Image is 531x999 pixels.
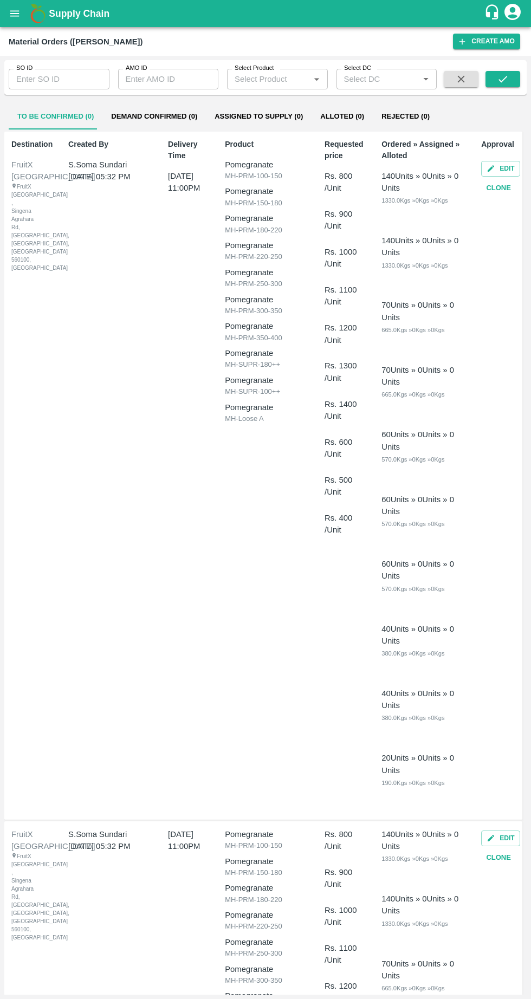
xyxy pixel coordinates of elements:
span: 1330.0 Kgs » 0 Kgs » 0 Kgs [381,262,448,269]
button: Clone [481,848,516,867]
p: Pomegranate [225,374,306,386]
p: Pomegranate [225,936,306,948]
p: MH-PRM-150-180 [225,867,306,878]
button: Open [419,72,433,86]
button: Demand Confirmed (0) [102,103,206,129]
p: [DATE] 11:00PM [168,828,193,853]
span: 1330.0 Kgs » 0 Kgs » 0 Kgs [381,920,448,927]
div: FruitX [GEOGRAPHIC_DATA] [11,828,48,853]
p: Pomegranate [225,855,306,867]
span: 380.0 Kgs » 0 Kgs » 0 Kgs [381,650,444,657]
input: Enter SO ID [9,69,109,89]
p: Pomegranate [225,185,306,197]
b: Supply Chain [49,8,109,19]
div: account of current user [503,2,522,25]
p: Rs. 400 /Unit [325,512,363,536]
p: MH-PRM-180-220 [225,894,306,905]
p: MH-PRM-220-250 [225,251,306,262]
div: 140 Units » 0 Units » 0 Units [381,828,463,853]
button: Edit [481,161,520,177]
p: Rs. 600 /Unit [325,436,363,460]
p: Pomegranate [225,212,306,224]
button: Clone [481,179,516,198]
p: Rs. 1200 /Unit [325,322,363,346]
div: 60 Units » 0 Units » 0 Units [381,494,463,518]
span: 570.0 Kgs » 0 Kgs » 0 Kgs [381,521,444,527]
p: MH-PRM-180-220 [225,225,306,236]
p: Pomegranate [225,882,306,894]
p: Pomegranate [225,267,306,278]
label: AMO ID [126,64,147,73]
p: S.Soma Sundari [68,828,137,840]
p: Pomegranate [225,159,306,171]
p: MH-PRM-100-150 [225,171,306,181]
p: MH-PRM-300-350 [225,975,306,986]
p: Pomegranate [225,320,306,332]
p: Rs. 800 /Unit [325,828,363,853]
p: Rs. 1300 /Unit [325,360,363,384]
div: 140 Units » 0 Units » 0 Units [381,893,463,917]
div: customer-support [484,4,503,23]
p: Pomegranate [225,828,306,840]
p: Pomegranate [225,347,306,359]
button: Alloted (0) [312,103,373,129]
span: 570.0 Kgs » 0 Kgs » 0 Kgs [381,456,444,463]
p: Requested price [325,139,363,161]
p: Pomegranate [225,909,306,921]
p: MH-PRM-150-180 [225,198,306,209]
div: FruitX [GEOGRAPHIC_DATA] [11,159,48,183]
p: MH-SUPR-180++ [225,359,306,370]
p: Rs. 900 /Unit [325,866,363,891]
div: Material Orders ([PERSON_NAME]) [9,35,143,49]
p: MH-PRM-100-150 [225,840,306,851]
p: [DATE] 05:32 PM [68,840,137,852]
p: MH-SUPR-100++ [225,386,306,397]
a: Supply Chain [49,6,484,21]
p: Pomegranate [225,239,306,251]
p: MH-PRM-350-400 [225,333,306,343]
p: S.Soma Sundari [68,159,137,171]
label: SO ID [16,64,33,73]
div: 40 Units » 0 Units » 0 Units [381,687,463,712]
p: Product [225,139,306,150]
p: MH-PRM-300-350 [225,306,306,316]
p: Delivery Time [168,139,206,161]
button: To Be Confirmed (0) [9,103,102,129]
p: Rs. 1100 /Unit [325,942,363,966]
div: 140 Units » 0 Units » 0 Units [381,235,463,259]
label: Select DC [344,64,371,73]
p: MH-PRM-250-300 [225,948,306,959]
div: FruitX [GEOGRAPHIC_DATA] , Singena Agrahara Rd, [GEOGRAPHIC_DATA], [GEOGRAPHIC_DATA], [GEOGRAPHIC... [11,183,34,272]
div: 70 Units » 0 Units » 0 Units [381,299,463,323]
span: 665.0 Kgs » 0 Kgs » 0 Kgs [381,985,444,991]
p: Rs. 1400 /Unit [325,398,363,423]
button: Edit [481,831,520,846]
p: Created By [68,139,150,150]
span: 380.0 Kgs » 0 Kgs » 0 Kgs [381,715,444,721]
p: Pomegranate [225,294,306,306]
p: Rs. 1100 /Unit [325,284,363,308]
div: 60 Units » 0 Units » 0 Units [381,558,463,582]
p: [DATE] 05:32 PM [68,171,137,183]
span: 665.0 Kgs » 0 Kgs » 0 Kgs [381,327,444,333]
p: Ordered » Assigned » Alloted [381,139,463,161]
input: Enter AMO ID [118,69,219,89]
img: logo [27,3,49,24]
p: MH-PRM-250-300 [225,278,306,289]
p: Pomegranate [225,963,306,975]
div: FruitX [GEOGRAPHIC_DATA] , Singena Agrahara Rd, [GEOGRAPHIC_DATA], [GEOGRAPHIC_DATA], [GEOGRAPHIC... [11,852,34,942]
button: Rejected (0) [373,103,438,129]
div: 40 Units » 0 Units » 0 Units [381,623,463,647]
span: 1330.0 Kgs » 0 Kgs » 0 Kgs [381,197,448,204]
p: Rs. 500 /Unit [325,474,363,498]
div: 70 Units » 0 Units » 0 Units [381,958,463,982]
button: Open [309,72,323,86]
p: MH-PRM-220-250 [225,921,306,932]
button: Create AMO [453,34,520,49]
label: Select Product [235,64,274,73]
p: Rs. 900 /Unit [325,208,363,232]
span: 665.0 Kgs » 0 Kgs » 0 Kgs [381,391,444,398]
p: [DATE] 11:00PM [168,170,193,194]
input: Select DC [340,72,402,86]
p: Approval [481,139,520,150]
